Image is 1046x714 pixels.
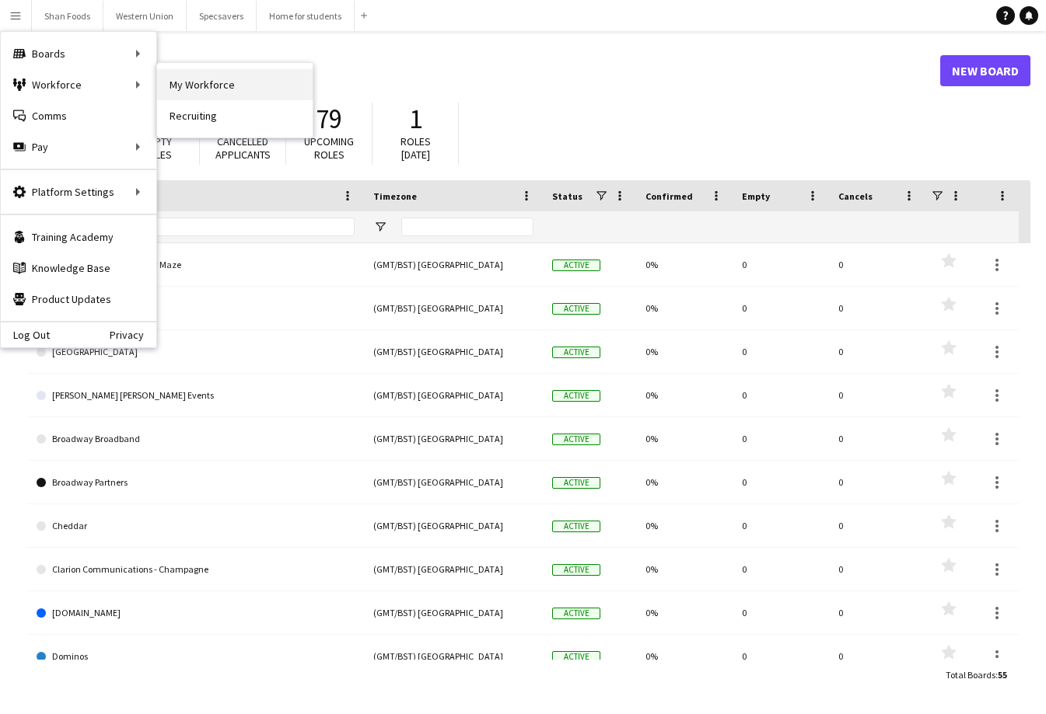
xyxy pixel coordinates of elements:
div: 0 [733,461,829,503]
a: Product Updates [1,284,156,315]
a: Recruiting [157,100,313,131]
div: 0 [829,287,925,329]
span: Cancelled applicants [215,134,271,162]
span: Active [552,651,600,663]
span: Active [552,608,600,619]
div: 0 [733,635,829,677]
div: 0% [636,461,733,503]
div: 0 [733,504,829,547]
div: 0 [733,243,829,286]
span: Confirmed [645,190,693,202]
span: Empty [742,190,770,202]
a: Dominos [37,635,355,678]
div: Workforce [1,69,156,100]
span: 79 [316,102,342,136]
a: Knowledge Base [1,253,156,284]
a: Clarion Communications - Champagne [37,548,355,591]
div: 0 [829,330,925,373]
div: 0 [829,374,925,416]
div: 0 [829,591,925,634]
a: [GEOGRAPHIC_DATA] [37,330,355,374]
a: Training Academy [1,221,156,253]
span: Status [552,190,582,202]
a: New Board [940,55,1030,86]
div: 0 [829,548,925,590]
div: 0 [733,287,829,329]
div: (GMT/BST) [GEOGRAPHIC_DATA] [364,591,543,634]
div: 0% [636,417,733,460]
button: Western Union [103,1,187,31]
span: Active [552,477,600,489]
button: Home for students [257,1,355,31]
a: Privacy [110,329,156,341]
div: 0% [636,287,733,329]
div: 0 [829,504,925,547]
div: (GMT/BST) [GEOGRAPHIC_DATA] [364,461,543,503]
a: [PERSON_NAME] [PERSON_NAME] Events [37,374,355,417]
div: (GMT/BST) [GEOGRAPHIC_DATA] [364,330,543,373]
a: Comms [1,100,156,131]
a: [DOMAIN_NAME] [37,591,355,635]
span: Upcoming roles [304,134,354,162]
div: 0% [636,548,733,590]
div: (GMT/BST) [GEOGRAPHIC_DATA] [364,287,543,329]
input: Board name Filter Input [65,218,355,236]
span: Roles [DATE] [401,134,431,162]
span: Total Boards [946,669,995,681]
div: 0% [636,374,733,416]
a: Log Out [1,329,50,341]
a: Cheddar [37,504,355,548]
div: 0 [733,374,829,416]
input: Timezone Filter Input [401,218,533,236]
div: 0% [636,635,733,677]
div: 0% [636,330,733,373]
a: Broadway Partners [37,461,355,504]
span: Active [552,303,600,315]
div: 0% [636,591,733,634]
div: (GMT/BST) [GEOGRAPHIC_DATA] [364,243,543,286]
span: 55 [998,669,1007,681]
button: Open Filter Menu [373,220,387,234]
div: 0 [829,243,925,286]
div: 0% [636,504,733,547]
div: 0 [733,330,829,373]
div: : [946,660,1007,690]
a: My Workforce [157,69,313,100]
div: 0 [829,635,925,677]
div: 0 [733,591,829,634]
div: 0% [636,243,733,286]
div: (GMT/BST) [GEOGRAPHIC_DATA] [364,635,543,677]
div: 0 [733,417,829,460]
div: 0 [733,548,829,590]
a: Broadway Broadband [37,417,355,461]
div: (GMT/BST) [GEOGRAPHIC_DATA] [364,417,543,460]
div: (GMT/BST) [GEOGRAPHIC_DATA] [364,548,543,590]
span: Active [552,521,600,532]
span: 1 [409,102,422,136]
div: Platform Settings [1,176,156,207]
a: Bearded Kitten - Westquay Maze [37,243,355,287]
div: Boards [1,38,156,69]
div: Pay [1,131,156,162]
span: Cancels [838,190,873,202]
div: 0 [829,461,925,503]
span: Active [552,564,600,576]
button: Specsavers [187,1,257,31]
a: [PERSON_NAME] Bio [37,287,355,330]
span: Active [552,390,600,402]
span: Active [552,259,600,271]
span: Active [552,434,600,445]
div: (GMT/BST) [GEOGRAPHIC_DATA] [364,504,543,547]
div: (GMT/BST) [GEOGRAPHIC_DATA] [364,374,543,416]
span: Timezone [373,190,417,202]
span: Active [552,347,600,358]
h1: Boards [27,59,940,82]
div: 0 [829,417,925,460]
button: Shan Foods [32,1,103,31]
